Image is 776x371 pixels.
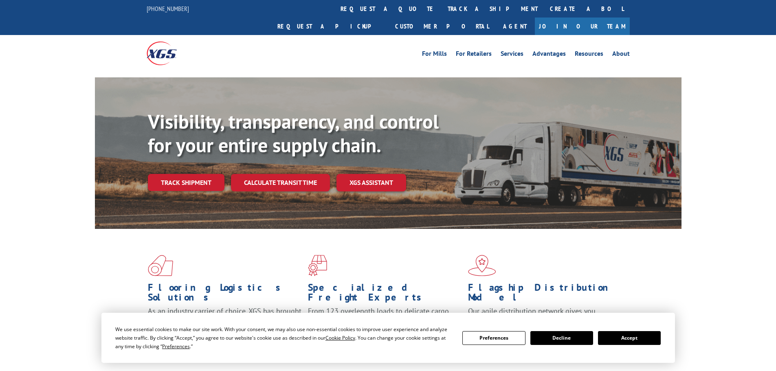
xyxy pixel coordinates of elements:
[148,306,301,335] span: As an industry carrier of choice, XGS has brought innovation and dedication to flooring logistics...
[535,18,630,35] a: Join Our Team
[598,331,661,345] button: Accept
[148,283,302,306] h1: Flooring Logistics Solutions
[101,313,675,363] div: Cookie Consent Prompt
[422,50,447,59] a: For Mills
[148,109,439,158] b: Visibility, transparency, and control for your entire supply chain.
[336,174,406,191] a: XGS ASSISTANT
[148,174,224,191] a: Track shipment
[308,306,462,342] p: From 123 overlength loads to delicate cargo, our experienced staff knows the best way to move you...
[147,4,189,13] a: [PHONE_NUMBER]
[389,18,495,35] a: Customer Portal
[231,174,330,191] a: Calculate transit time
[532,50,566,59] a: Advantages
[148,255,173,276] img: xgs-icon-total-supply-chain-intelligence-red
[162,343,190,350] span: Preferences
[468,306,618,325] span: Our agile distribution network gives you nationwide inventory management on demand.
[530,331,593,345] button: Decline
[308,255,327,276] img: xgs-icon-focused-on-flooring-red
[462,331,525,345] button: Preferences
[271,18,389,35] a: Request a pickup
[325,334,355,341] span: Cookie Policy
[468,283,622,306] h1: Flagship Distribution Model
[115,325,453,351] div: We use essential cookies to make our site work. With your consent, we may also use non-essential ...
[612,50,630,59] a: About
[495,18,535,35] a: Agent
[501,50,523,59] a: Services
[575,50,603,59] a: Resources
[456,50,492,59] a: For Retailers
[308,283,462,306] h1: Specialized Freight Experts
[468,255,496,276] img: xgs-icon-flagship-distribution-model-red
